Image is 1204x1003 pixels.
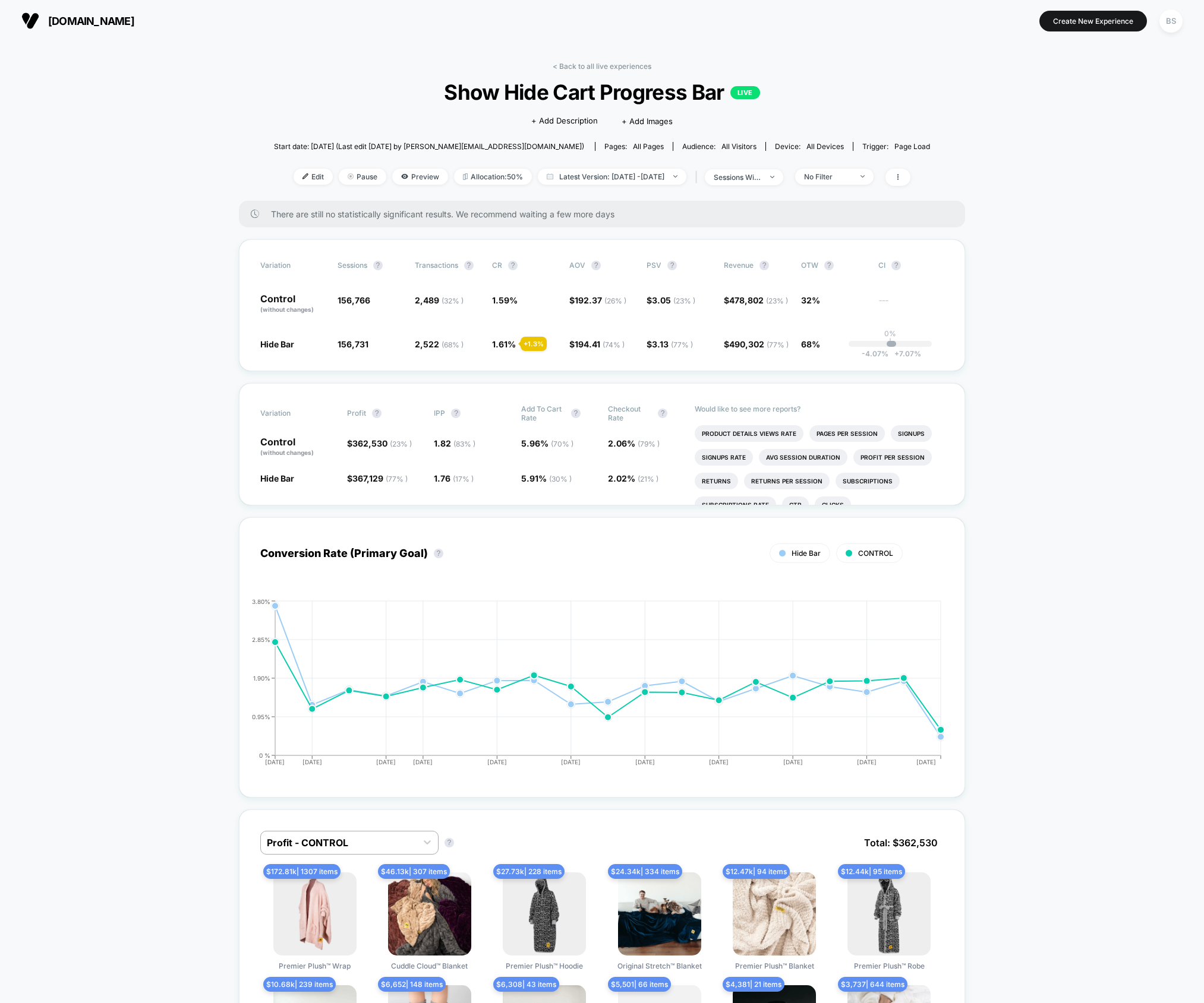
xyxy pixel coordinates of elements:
img: end [861,175,865,178]
img: Premier Plush™ Robe [847,872,931,955]
p: Control [260,294,326,314]
img: edit [302,173,308,179]
p: Control [260,437,335,457]
span: Premier Plush™ Wrap [279,961,351,970]
span: CI [878,261,944,270]
img: calendar [547,173,553,179]
p: LIVE [730,86,760,99]
span: CONTROL [858,549,893,558]
tspan: [DATE] [413,758,433,765]
span: $ [569,295,626,305]
button: ? [464,261,474,270]
button: Create New Experience [1039,11,1147,31]
button: ? [571,409,581,418]
p: Would like to see more reports? [695,404,944,413]
span: $ 172.81k | 1307 items [263,864,341,879]
span: Premier Plush™ Robe [854,961,925,970]
span: 478,802 [729,295,788,305]
span: ( 32 % ) [442,296,464,305]
tspan: 3.80% [252,597,270,605]
span: 5.91 % [521,473,572,483]
span: $ 12.47k | 94 items [723,864,790,879]
span: Preview [392,169,448,185]
span: ( 17 % ) [453,474,474,483]
span: Cuddle Cloud™ Blanket [391,961,468,970]
span: Hide Bar [260,339,294,349]
tspan: 0.95% [252,713,270,720]
tspan: [DATE] [302,758,322,765]
span: There are still no statistically significant results. We recommend waiting a few more days [271,209,941,219]
span: 1.61 % [492,339,516,349]
span: Show Hide Cart Progress Bar [307,80,897,105]
span: Profit [347,409,366,417]
span: 192.37 [575,295,626,305]
span: all devices [806,142,844,151]
button: [DOMAIN_NAME] [18,11,138,30]
span: 3.05 [652,295,695,305]
button: ? [667,261,677,270]
span: ( 26 % ) [604,296,626,305]
span: $ 5,501 | 66 items [608,977,671,992]
img: rebalance [463,173,468,180]
button: ? [445,838,454,847]
li: Pages Per Session [809,425,885,442]
tspan: [DATE] [635,758,655,765]
span: + [894,349,899,358]
span: [DOMAIN_NAME] [48,15,134,27]
span: Page Load [894,142,930,151]
span: PSV [647,261,661,270]
span: CR [492,261,502,270]
span: ( 70 % ) [551,439,573,448]
span: ( 77 % ) [386,474,408,483]
button: ? [373,261,383,270]
span: | [692,169,705,186]
span: OTW [801,261,866,270]
span: Variation [260,261,326,270]
tspan: [DATE] [265,758,285,765]
div: Audience: [682,142,757,151]
button: ? [451,409,461,418]
span: ( 74 % ) [603,340,625,349]
span: 7.07 % [888,349,921,358]
span: ( 23 % ) [673,296,695,305]
span: (without changes) [260,449,314,456]
span: ( 23 % ) [390,439,412,448]
button: ? [434,549,443,558]
span: $ [647,339,693,349]
tspan: 0 % [259,751,270,758]
tspan: [DATE] [783,758,803,765]
tspan: [DATE] [916,758,936,765]
button: ? [372,409,382,418]
span: AOV [569,261,585,270]
span: ( 83 % ) [453,439,475,448]
span: 2,522 [415,339,464,349]
span: all pages [633,142,664,151]
div: Pages: [604,142,664,151]
button: ? [759,261,769,270]
span: 3.13 [652,339,693,349]
span: $ 6,308 | 43 items [493,977,559,992]
tspan: [DATE] [709,758,729,765]
span: $ 46.13k | 307 items [378,864,450,879]
span: ( 23 % ) [766,296,788,305]
li: Signups Rate [695,449,753,466]
span: Revenue [724,261,754,270]
li: Clicks [815,496,851,513]
span: Device: [765,142,853,151]
span: 1.76 [434,473,474,483]
img: Premier Plush™ Hoodie [503,872,586,955]
span: 2,489 [415,295,464,305]
span: $ 4,381 | 21 items [723,977,784,992]
span: 2.06 % [608,438,660,448]
span: Original Stretch™ Blanket [617,961,702,970]
span: Premier Plush™ Blanket [735,961,814,970]
li: Returns Per Session [744,473,830,489]
span: All Visitors [721,142,757,151]
span: Variation [260,404,326,422]
div: + 1.3 % [521,337,547,351]
span: 2.02 % [608,473,658,483]
div: CONVERSION_RATE [248,598,932,776]
span: 68% [801,339,820,349]
span: $ [724,295,788,305]
span: 367,129 [352,473,408,483]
